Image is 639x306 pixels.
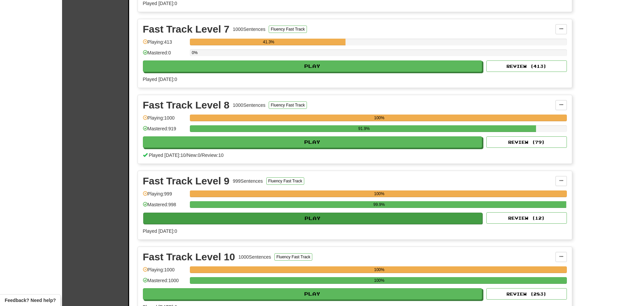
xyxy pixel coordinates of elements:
[192,190,567,197] div: 100%
[143,288,482,300] button: Play
[143,39,187,50] div: Playing: 413
[269,26,307,33] button: Fluency Fast Track
[200,152,202,158] span: /
[486,212,567,224] button: Review (12)
[187,152,201,158] span: New: 0
[143,1,177,6] span: Played [DATE]: 0
[143,266,187,277] div: Playing: 1000
[233,26,265,33] div: 1000 Sentences
[143,201,187,212] div: Mastered: 998
[143,24,230,34] div: Fast Track Level 7
[143,228,177,234] span: Played [DATE]: 0
[274,253,312,261] button: Fluency Fast Track
[143,100,230,110] div: Fast Track Level 8
[266,177,304,185] button: Fluency Fast Track
[233,102,265,108] div: 1000 Sentences
[143,77,177,82] span: Played [DATE]: 0
[143,60,482,72] button: Play
[486,60,567,72] button: Review (413)
[143,277,187,288] div: Mastered: 1000
[192,277,567,284] div: 100%
[143,115,187,126] div: Playing: 1000
[192,266,567,273] div: 100%
[233,178,263,184] div: 999 Sentences
[192,125,536,132] div: 91.9%
[192,115,567,121] div: 100%
[202,152,223,158] span: Review: 10
[486,288,567,300] button: Review (283)
[143,252,235,262] div: Fast Track Level 10
[143,176,230,186] div: Fast Track Level 9
[486,136,567,148] button: Review (79)
[143,213,483,224] button: Play
[143,136,482,148] button: Play
[192,39,345,45] div: 41.3%
[186,152,187,158] span: /
[149,152,185,158] span: Played [DATE]: 10
[238,254,271,260] div: 1000 Sentences
[192,201,567,208] div: 99.9%
[5,297,56,304] span: Open feedback widget
[143,190,187,202] div: Playing: 999
[143,125,187,136] div: Mastered: 919
[269,101,307,109] button: Fluency Fast Track
[143,49,187,60] div: Mastered: 0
